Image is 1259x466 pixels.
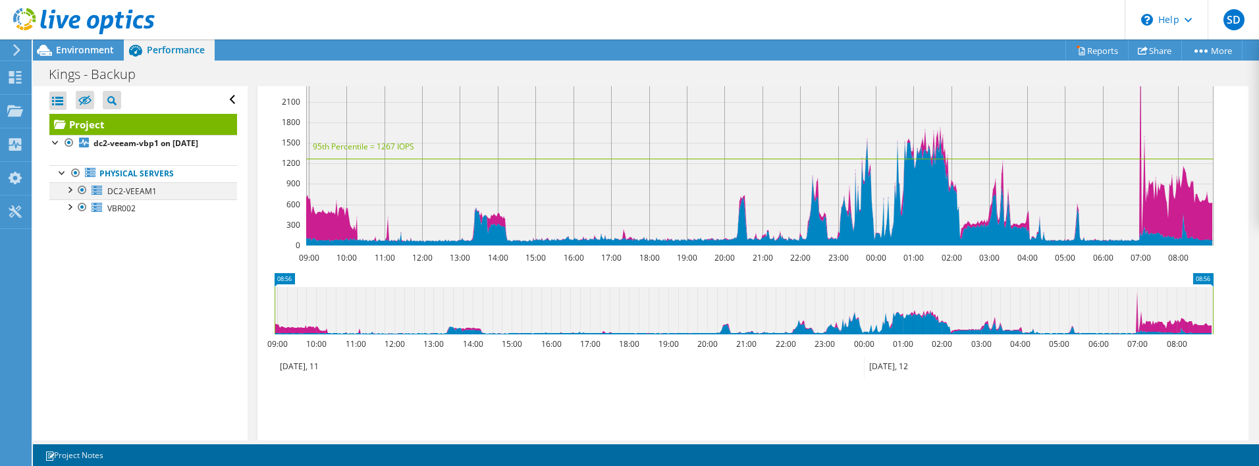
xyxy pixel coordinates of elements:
[1166,338,1187,349] text: 08:00
[107,186,157,197] span: DC2-VEEAM1
[525,252,545,263] text: 15:00
[1065,40,1129,61] a: Reports
[1223,9,1245,30] span: SD
[298,252,319,263] text: 09:00
[412,252,432,263] text: 12:00
[43,67,156,82] h1: Kings - Backup
[49,199,237,217] a: VBR002
[1054,252,1075,263] text: 05:00
[49,182,237,199] a: DC2-VEEAM1
[903,252,923,263] text: 01:00
[267,338,287,349] text: 09:00
[107,203,136,214] span: VBR002
[56,43,114,56] span: Environment
[601,252,621,263] text: 17:00
[971,338,991,349] text: 03:00
[49,114,237,135] a: Project
[1017,252,1037,263] text: 04:00
[892,338,913,349] text: 01:00
[658,338,678,349] text: 19:00
[1009,338,1030,349] text: 04:00
[282,116,300,128] text: 1800
[865,252,886,263] text: 00:00
[828,252,848,263] text: 23:00
[501,338,522,349] text: 15:00
[563,252,583,263] text: 16:00
[49,165,237,182] a: Physical Servers
[449,252,469,263] text: 13:00
[1167,252,1188,263] text: 08:00
[487,252,508,263] text: 14:00
[714,252,734,263] text: 20:00
[676,252,697,263] text: 19:00
[941,252,961,263] text: 02:00
[1088,338,1108,349] text: 06:00
[1141,14,1153,26] svg: \n
[790,252,810,263] text: 22:00
[282,96,300,107] text: 2100
[306,338,326,349] text: 10:00
[1181,40,1243,61] a: More
[345,338,365,349] text: 11:00
[752,252,772,263] text: 21:00
[639,252,659,263] text: 18:00
[1048,338,1069,349] text: 05:00
[36,447,113,463] a: Project Notes
[853,338,874,349] text: 00:00
[541,338,561,349] text: 16:00
[286,199,300,210] text: 600
[1130,252,1150,263] text: 07:00
[775,338,795,349] text: 22:00
[282,157,300,168] text: 1200
[931,338,951,349] text: 02:00
[282,137,300,148] text: 1500
[423,338,443,349] text: 13:00
[286,219,300,230] text: 300
[374,252,394,263] text: 11:00
[462,338,483,349] text: 14:00
[736,338,756,349] text: 21:00
[147,43,205,56] span: Performance
[313,141,414,152] text: 95th Percentile = 1267 IOPS
[1092,252,1113,263] text: 06:00
[94,138,198,149] b: dc2-veeam-vbp1 on [DATE]
[49,135,237,152] a: dc2-veeam-vbp1 on [DATE]
[384,338,404,349] text: 12:00
[579,338,600,349] text: 17:00
[296,240,300,251] text: 0
[1128,40,1182,61] a: Share
[814,338,834,349] text: 23:00
[336,252,356,263] text: 10:00
[286,178,300,189] text: 900
[697,338,717,349] text: 20:00
[978,252,999,263] text: 03:00
[1127,338,1147,349] text: 07:00
[618,338,639,349] text: 18:00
